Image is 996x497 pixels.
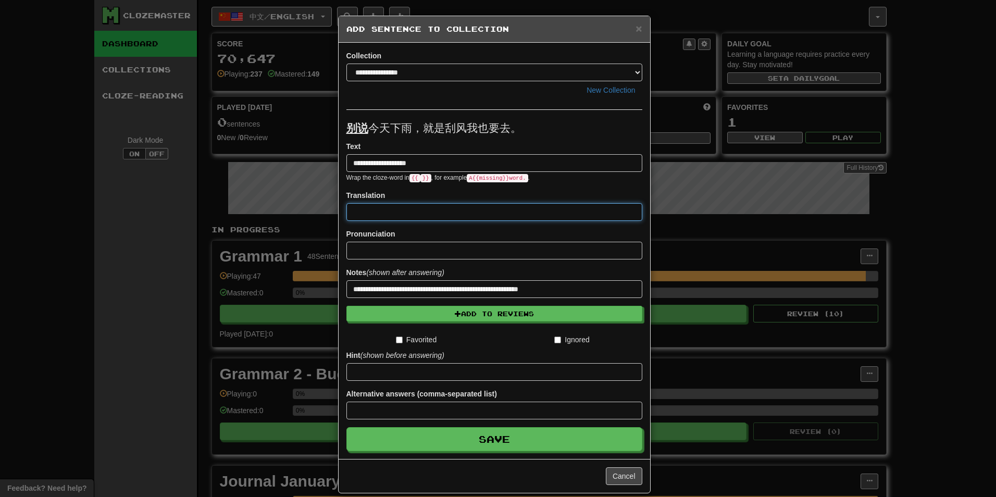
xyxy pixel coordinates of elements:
[346,141,361,152] label: Text
[366,268,444,277] em: (shown after answering)
[346,24,642,34] h5: Add Sentence to Collection
[360,351,444,359] em: (shown before answering)
[636,23,642,34] button: Close
[346,51,382,61] label: Collection
[554,334,589,345] label: Ignored
[346,427,642,451] button: Save
[346,267,444,278] label: Notes
[420,174,431,182] code: }}
[346,306,642,321] button: Add to Reviews
[346,190,385,201] label: Translation
[346,229,395,239] label: Pronunciation
[606,467,642,485] button: Cancel
[409,174,420,182] code: {{
[346,389,497,399] label: Alternative answers (comma-separated list)
[346,120,642,136] p: 今天下雨，就是刮风我也要去。
[396,337,403,343] input: Favorited
[346,122,368,134] u: 别说
[346,350,444,361] label: Hint
[346,174,530,181] small: Wrap the cloze-word in , for example .
[636,22,642,34] span: ×
[580,81,642,99] button: New Collection
[396,334,437,345] label: Favorited
[554,337,561,343] input: Ignored
[467,174,528,182] code: A {{ missing }} word.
